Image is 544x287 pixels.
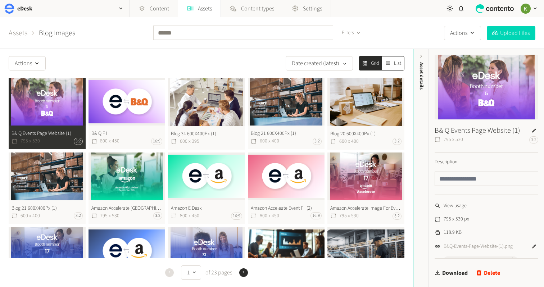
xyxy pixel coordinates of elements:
[371,60,379,67] span: Grid
[303,4,322,13] span: Settings
[336,26,366,40] button: Filters
[418,62,425,90] span: Asset details
[444,229,462,236] span: 118.9 KB
[487,26,535,40] button: Upload Files
[444,202,467,210] span: View usage
[435,136,463,143] span: 795 x 530
[394,60,401,67] span: List
[9,56,46,70] button: Actions
[444,256,518,264] button: a_01k31cdD164JM6vpZCRdRK58Hr
[286,56,353,70] button: Date created (latest)
[435,125,520,136] h3: B& Q Events Page Website (1)
[529,136,538,143] span: 3:2
[181,265,201,280] button: 1
[444,215,469,223] span: 795 x 530 px
[39,28,75,38] button: Blog Images
[435,266,468,280] a: Download
[444,26,481,40] button: Actions
[435,55,538,119] img: B& Q Events Page Website (1)
[17,4,32,13] h2: eDesk
[435,158,457,166] label: Description
[9,28,27,38] a: Assets
[444,243,513,250] a: B&Q-Events-Page-Website-(1).png
[521,4,531,14] img: Keelin Terry
[241,4,274,13] span: Content types
[476,266,500,280] button: Delete
[204,268,232,277] span: of 23 pages
[446,257,507,263] span: a_01k31cdD164JM6vpZCRdRK58Hr
[4,4,14,14] img: eDesk
[435,202,467,210] a: View usage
